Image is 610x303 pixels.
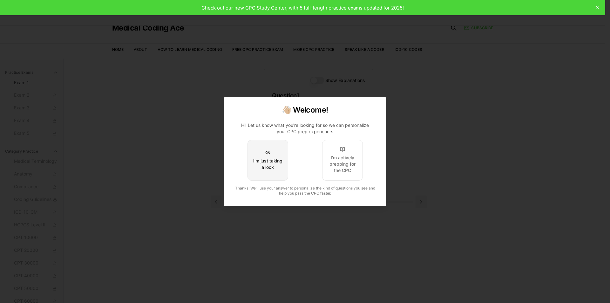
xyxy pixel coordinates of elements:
span: Thanks! We'll use your answer to personalize the kind of questions you see and help you pass the ... [235,186,375,196]
button: I'm just taking a look [247,140,288,181]
h2: 👋🏼 Welcome! [232,105,378,115]
div: I'm just taking a look [253,158,283,170]
p: Hi! Let us know what you're looking for so we can personalize your CPC prep experience. [237,122,373,135]
button: I'm actively prepping for the CPC [322,140,363,181]
div: I'm actively prepping for the CPC [328,155,357,174]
